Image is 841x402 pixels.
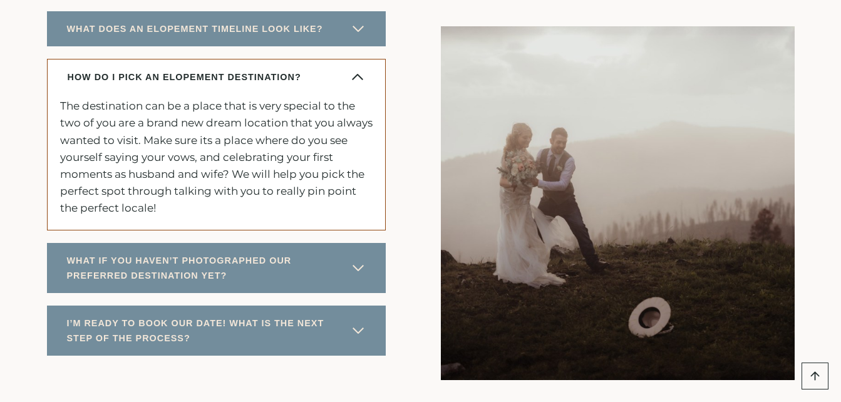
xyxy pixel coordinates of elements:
span: I’M READY TO BOOK OUR DATE! WHAT IS THE NEXT STEP OF THE PROCESS? [67,316,344,346]
span: WHAT DOES AN ELOPEMENT TIMELINE LOOK LIKE? [67,21,323,36]
button: WHAT IF YOU HAVEN’T PHOTOGRAPHED OUR PREFERRED DESTINATION YET? [47,243,386,293]
button: HOW DO I PICK AN ELOPEMENT DESTINATION? [47,59,386,95]
span: WHAT IF YOU HAVEN’T PHOTOGRAPHED OUR PREFERRED DESTINATION YET? [67,253,344,283]
span: HOW DO I PICK AN ELOPEMENT DESTINATION? [68,70,301,85]
button: I’M READY TO BOOK OUR DATE! WHAT IS THE NEXT STEP OF THE PROCESS? [47,306,386,356]
a: Scroll to top [802,363,828,389]
img: Groom helping bride when her hat blew off her head on their Montana mountain peak all inclusive e... [441,26,795,380]
div: HOW DO I PICK AN ELOPEMENT DESTINATION? [47,95,386,230]
p: The destination can be a place that is very special to the two of you are a brand new dream locat... [60,98,373,217]
button: WHAT DOES AN ELOPEMENT TIMELINE LOOK LIKE? [47,11,386,46]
